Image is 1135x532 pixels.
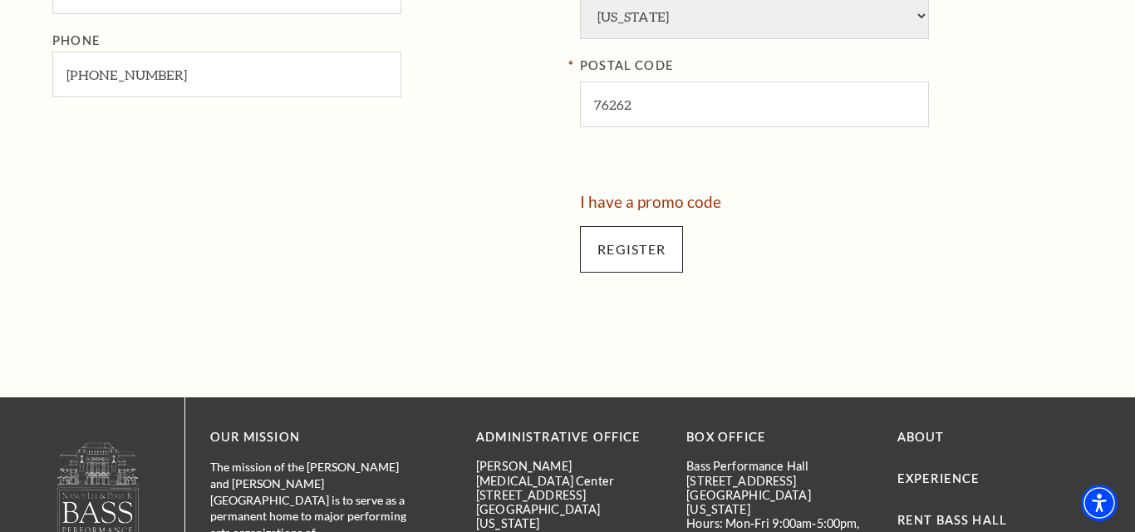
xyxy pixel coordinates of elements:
p: Administrative Office [476,427,661,448]
div: Accessibility Menu [1081,485,1118,521]
a: Rent Bass Hall [897,513,1007,527]
p: [STREET_ADDRESS] [476,488,661,502]
p: BOX OFFICE [686,427,872,448]
p: [GEOGRAPHIC_DATA][US_STATE] [476,502,661,531]
label: POSTAL CODE [580,56,1083,76]
p: [STREET_ADDRESS] [686,474,872,488]
a: Experience [897,471,980,485]
a: I have a promo code [580,192,721,211]
input: Submit button [580,226,683,273]
p: [GEOGRAPHIC_DATA][US_STATE] [686,488,872,517]
p: OUR MISSION [210,427,418,448]
label: Phone [52,33,101,47]
p: Bass Performance Hall [686,459,872,473]
input: POSTAL CODE [580,81,929,127]
a: About [897,430,945,444]
p: [PERSON_NAME][MEDICAL_DATA] Center [476,459,661,488]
